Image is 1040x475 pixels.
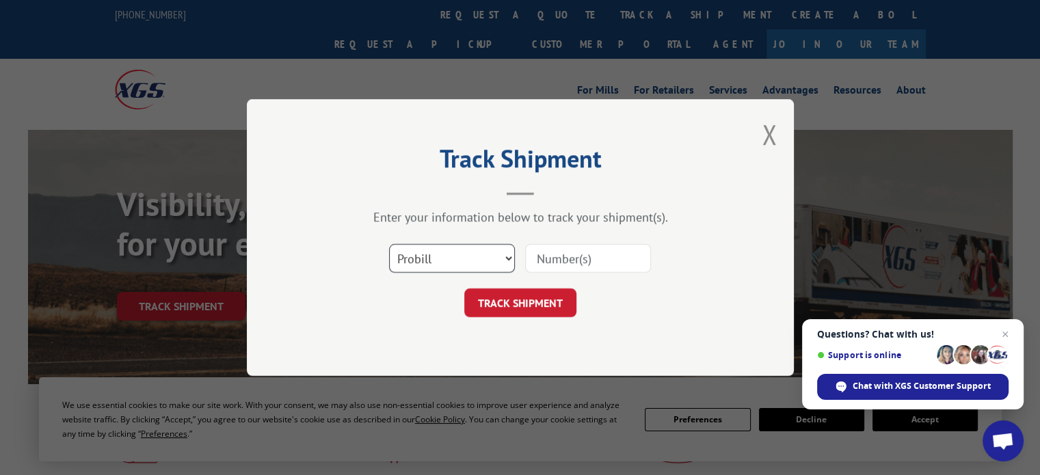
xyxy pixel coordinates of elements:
[762,116,777,152] button: Close modal
[464,288,576,317] button: TRACK SHIPMENT
[525,244,651,273] input: Number(s)
[817,329,1009,340] span: Questions? Chat with us!
[817,374,1009,400] div: Chat with XGS Customer Support
[817,350,932,360] span: Support is online
[315,149,725,175] h2: Track Shipment
[853,380,991,392] span: Chat with XGS Customer Support
[983,420,1024,461] div: Open chat
[997,326,1013,342] span: Close chat
[315,209,725,225] div: Enter your information below to track your shipment(s).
